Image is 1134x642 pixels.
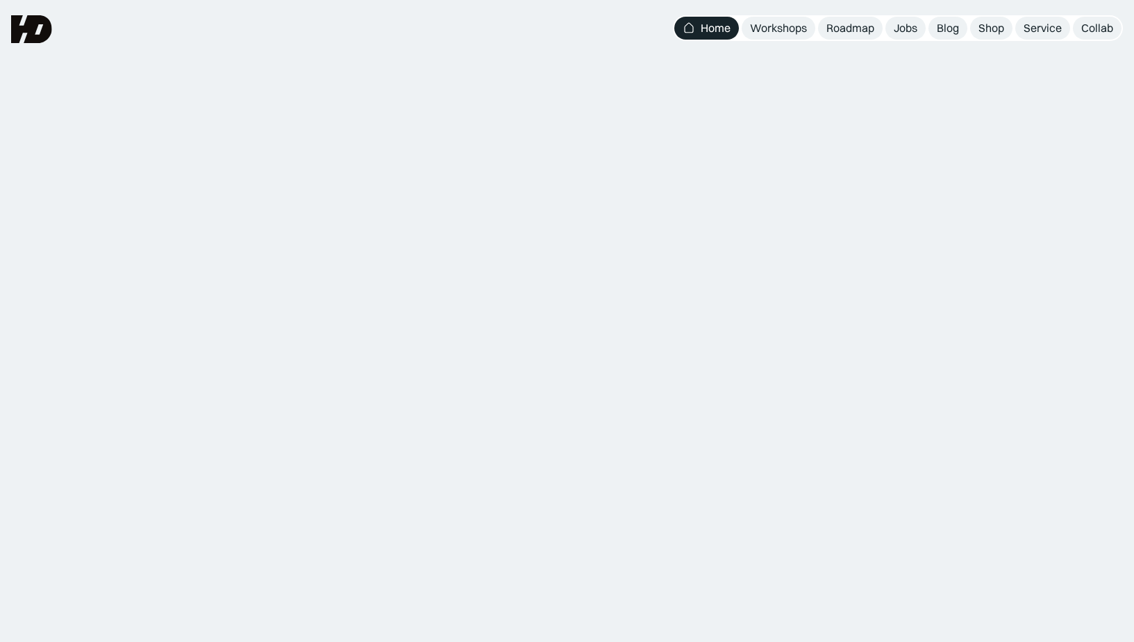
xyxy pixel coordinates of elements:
[885,17,926,40] a: Jobs
[978,21,1004,35] div: Shop
[1015,17,1070,40] a: Service
[1024,21,1062,35] div: Service
[818,17,883,40] a: Roadmap
[970,17,1012,40] a: Shop
[928,17,967,40] a: Blog
[826,21,874,35] div: Roadmap
[894,21,917,35] div: Jobs
[1073,17,1122,40] a: Collab
[742,17,815,40] a: Workshops
[1081,21,1113,35] div: Collab
[674,17,739,40] a: Home
[937,21,959,35] div: Blog
[750,21,807,35] div: Workshops
[701,21,731,35] div: Home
